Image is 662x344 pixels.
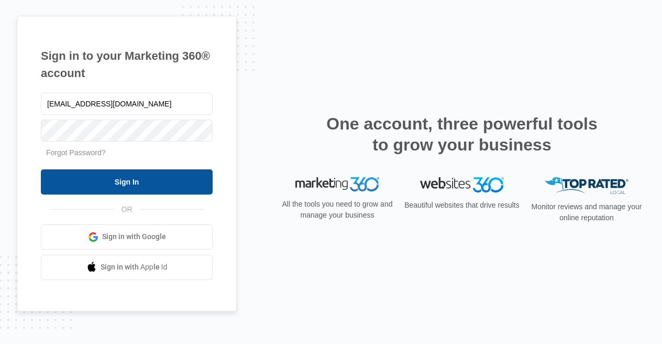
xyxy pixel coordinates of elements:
input: Sign In [41,169,213,195]
img: Top Rated Local [545,177,628,195]
input: Email [41,93,213,115]
h1: Sign in to your Marketing 360® account [41,47,213,82]
img: Websites 360 [420,177,504,192]
h2: One account, three powerful tools to grow your business [323,113,601,155]
a: Forgot Password? [46,148,106,157]
a: Sign in with Google [41,224,213,250]
p: All the tools you need to grow and manage your business [279,199,396,221]
img: Marketing 360 [295,177,379,192]
span: Sign in with Apple Id [101,262,168,273]
p: Beautiful websites that drive results [403,200,521,211]
p: Monitor reviews and manage your online reputation [528,201,645,223]
a: Sign in with Apple Id [41,255,213,280]
span: Sign in with Google [102,231,166,242]
span: OR [114,204,140,215]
